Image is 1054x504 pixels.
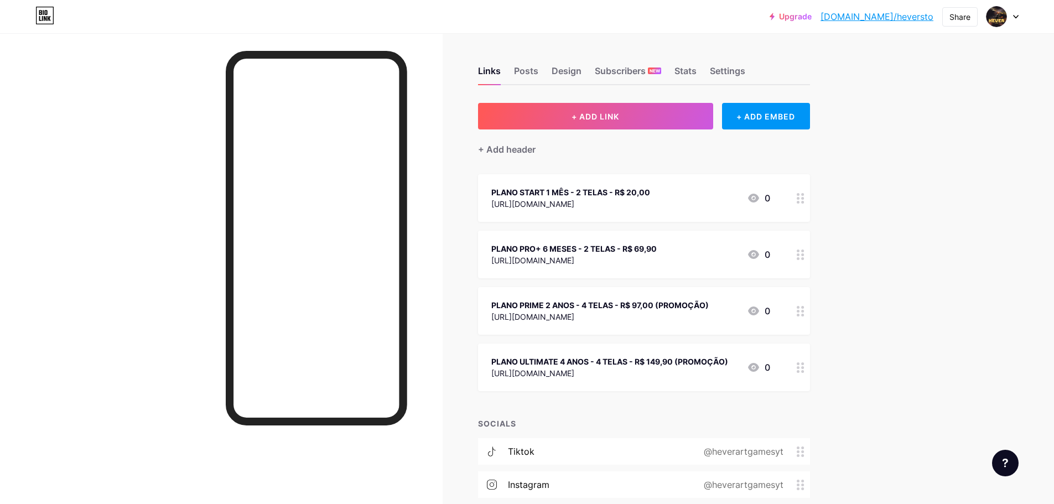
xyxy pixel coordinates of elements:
[686,445,797,458] div: @heverartgamesyt
[491,198,650,210] div: [URL][DOMAIN_NAME]
[949,11,970,23] div: Share
[747,191,770,205] div: 0
[491,254,657,266] div: [URL][DOMAIN_NAME]
[491,311,709,323] div: [URL][DOMAIN_NAME]
[508,478,549,491] div: instagram
[514,64,538,84] div: Posts
[686,478,797,491] div: @heverartgamesyt
[674,64,697,84] div: Stats
[747,361,770,374] div: 0
[491,356,728,367] div: PLANO ULTIMATE 4 ANOS - 4 TELAS - R$ 149,90 (PROMOÇÃO)
[986,6,1007,27] img: Heverston Leandro Figueiredo
[572,112,619,121] span: + ADD LINK
[491,243,657,254] div: PLANO PRO+ 6 MESES - 2 TELAS - R$ 69,90
[821,10,933,23] a: [DOMAIN_NAME]/heversto
[747,304,770,318] div: 0
[491,367,728,379] div: [URL][DOMAIN_NAME]
[770,12,812,21] a: Upgrade
[595,64,661,84] div: Subscribers
[491,186,650,198] div: PLANO START 1 MÊS - 2 TELAS - R$ 20,00
[722,103,810,129] div: + ADD EMBED
[552,64,581,84] div: Design
[747,248,770,261] div: 0
[508,445,534,458] div: tiktok
[650,67,660,74] span: NEW
[478,143,536,156] div: + Add header
[478,64,501,84] div: Links
[710,64,745,84] div: Settings
[478,103,713,129] button: + ADD LINK
[478,418,810,429] div: SOCIALS
[491,299,709,311] div: PLANO PRIME 2 ANOS - 4 TELAS - R$ 97,00 (PROMOÇÃO)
